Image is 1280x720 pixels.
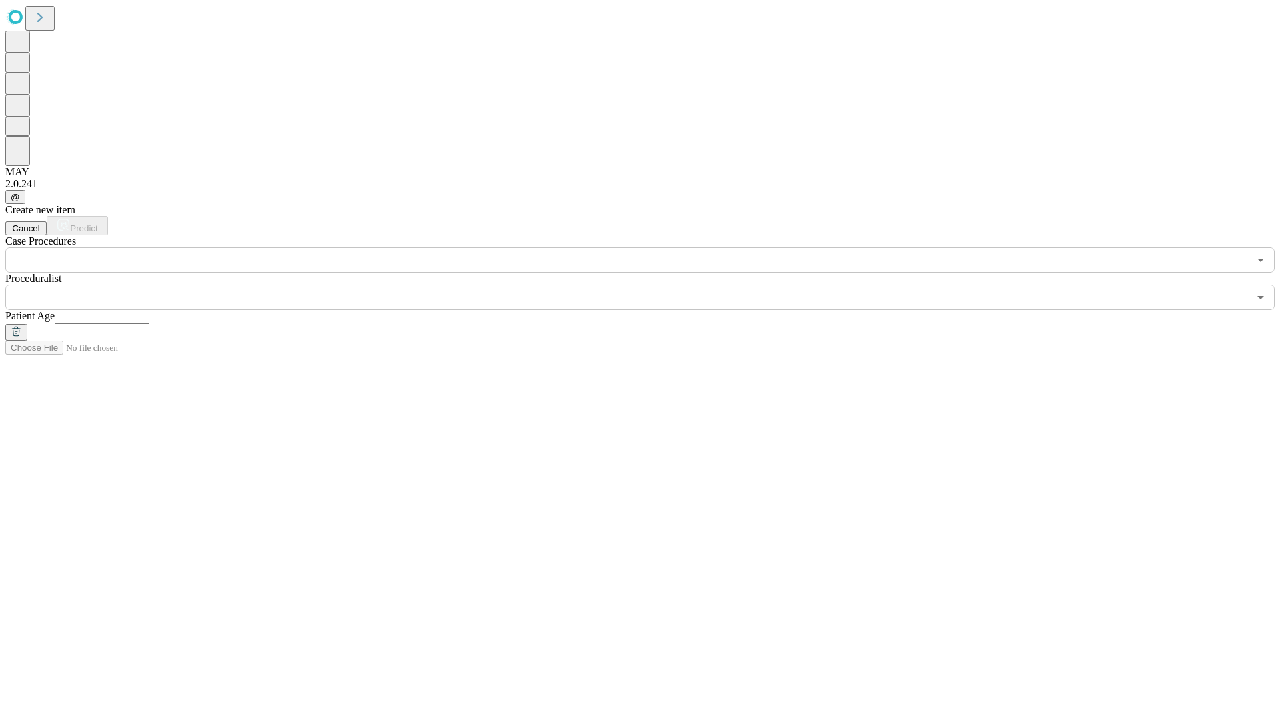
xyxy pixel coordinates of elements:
[1251,288,1270,307] button: Open
[70,223,97,233] span: Predict
[12,223,40,233] span: Cancel
[5,166,1275,178] div: MAY
[5,310,55,321] span: Patient Age
[47,216,108,235] button: Predict
[11,192,20,202] span: @
[5,221,47,235] button: Cancel
[5,178,1275,190] div: 2.0.241
[5,235,76,247] span: Scheduled Procedure
[1251,251,1270,269] button: Open
[5,273,61,284] span: Proceduralist
[5,204,75,215] span: Create new item
[5,190,25,204] button: @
